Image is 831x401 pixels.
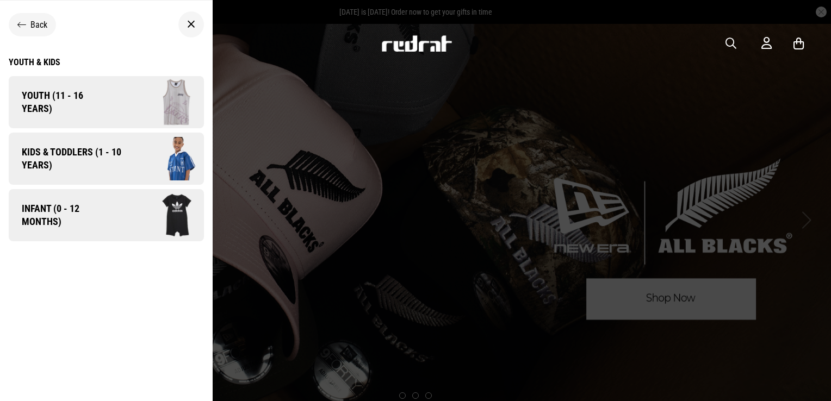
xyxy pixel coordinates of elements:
a: Infant (0 - 12 months) Company [9,189,204,241]
span: Infant (0 - 12 months) [9,202,114,228]
span: Back [30,20,47,30]
img: Redrat logo [381,35,452,52]
img: Company [127,137,204,180]
span: Youth (11 - 16 years) [9,89,111,115]
button: Open LiveChat chat widget [9,4,41,37]
span: Kids & Toddlers (1 - 10 years) [9,146,127,172]
img: Company [111,77,204,128]
img: Company [114,190,204,240]
a: Kids & Toddlers (1 - 10 years) Company [9,133,204,185]
a: Youth & Kids [9,57,204,67]
a: Youth (11 - 16 years) Company [9,76,204,128]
